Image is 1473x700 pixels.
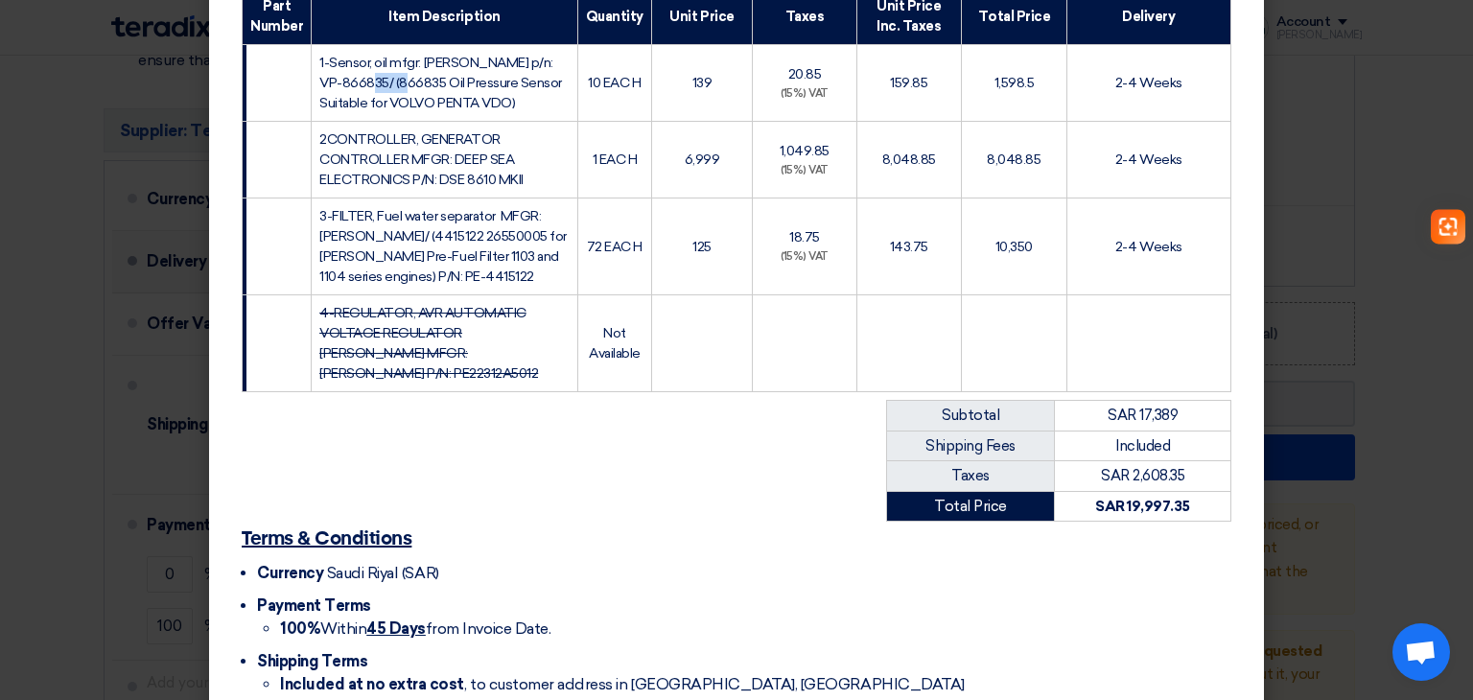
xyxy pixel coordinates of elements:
div: (15%) VAT [760,86,849,103]
strong: SAR 19,997.35 [1095,498,1190,515]
div: (15%) VAT [760,249,849,266]
strike: 4-REGULATOR, AVR AUTOMATIC VOLTAGE REGULATOR [PERSON_NAME] MFGR: [PERSON_NAME] P/N: PE22312A5012 [319,305,538,382]
td: Total Price [887,491,1055,522]
span: 3-FILTER, Fuel water separator MFGR: [PERSON_NAME]/ (4415122 26550005 for [PERSON_NAME] Pre-Fuel ... [319,208,567,285]
span: 18.75 [789,229,820,245]
span: 72 EAC H [587,239,643,255]
span: Not Available [589,325,641,362]
span: 20.85 [788,66,822,82]
span: 2-4 Weeks [1115,239,1182,255]
span: 2CONTROLLER, GENERATOR CONTROLLER MFGR: DEEP SEA ELECTRONICS P/N: DSE 8610 MKII [319,131,524,188]
span: 1,598.5 [994,75,1035,91]
span: 1-Sensor, oil mfgr: [PERSON_NAME] p/n: VP-866835/ (866835 Oil Pressure Sensor Suitable for VOLVO ... [319,55,562,111]
strong: 100% [280,619,320,638]
span: Shipping Terms [257,652,367,670]
div: Open chat [1392,623,1450,681]
span: 6,999 [685,152,720,168]
span: 159.85 [890,75,927,91]
strong: Included at no extra cost [280,675,464,693]
span: 125 [692,239,712,255]
span: 1,049.85 [780,143,830,159]
span: 8,048.85 [987,152,1040,168]
div: (15%) VAT [760,163,849,179]
span: 2-4 Weeks [1115,75,1182,91]
li: , to customer address in [GEOGRAPHIC_DATA], [GEOGRAPHIC_DATA] [280,673,1231,696]
span: Included [1115,437,1170,455]
td: SAR 17,389 [1055,401,1231,432]
span: 10,350 [995,239,1033,255]
td: Subtotal [887,401,1055,432]
span: Currency [257,564,323,582]
span: 143.75 [890,239,928,255]
span: 139 [692,75,713,91]
td: Taxes [887,461,1055,492]
span: 10 EAC H [588,75,641,91]
span: SAR 2,608.35 [1101,467,1184,484]
td: Shipping Fees [887,431,1055,461]
span: 8,048.85 [882,152,936,168]
u: Terms & Conditions [242,529,411,548]
span: 1 EAC H [593,152,638,168]
span: 2-4 Weeks [1115,152,1182,168]
span: Payment Terms [257,596,371,615]
span: Saudi Riyal (SAR) [327,564,439,582]
span: Within from Invoice Date. [280,619,550,638]
u: 45 Days [366,619,426,638]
